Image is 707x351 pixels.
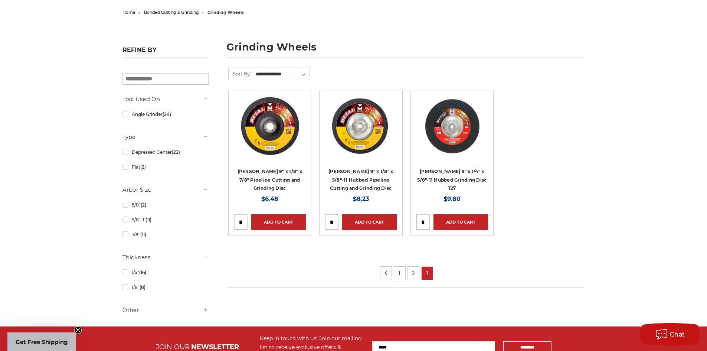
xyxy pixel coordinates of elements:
span: (22) [172,149,180,155]
a: Mercer 9" x 1/8" x 7/8 Cutting and Light Grinding Wheel [234,96,306,168]
span: $9.80 [443,195,461,202]
img: Mercer 9" x 1/8" x 7/8 Cutting and Light Grinding Wheel [240,96,300,156]
h5: Arbor Size [122,185,209,194]
span: (24) [163,111,171,117]
span: (2) [140,164,146,170]
img: Mercer 9" x 1/8" x 5/8"-11 Hubbed Cutting and Light Grinding Wheel [328,96,393,156]
span: JOIN OUR [156,343,190,351]
h5: Tool Used On [122,95,209,104]
a: Mercer 9" x 1/8" x 5/8"-11 Hubbed Cutting and Light Grinding Wheel [325,96,397,168]
a: Angle Grinder [122,108,209,121]
h1: grinding wheels [226,42,585,58]
img: 9" x 1/4" x 5/8"-11 Hubbed Grinding Wheel [422,96,482,156]
button: Chat [640,323,700,345]
h5: Other [122,306,209,315]
a: Flat [122,160,209,173]
select: Sort By: [254,69,310,80]
span: Get Free Shipping [16,338,68,345]
h5: Refine by [122,46,209,58]
a: [PERSON_NAME] 9" x 1/4" x 5/8"-11 Hubbed Grinding Disc T27 [417,169,487,191]
a: bonded cutting & grinding [144,10,199,15]
a: 1/8" [122,281,209,294]
button: Close teaser [74,326,82,334]
span: (16) [139,270,146,275]
a: 5/8" [122,198,209,211]
a: Depressed Center [122,146,209,159]
a: Add to Cart [433,214,488,230]
a: 9" x 1/4" x 5/8"-11 Hubbed Grinding Wheel [416,96,488,168]
h5: Thickness [122,253,209,262]
a: Add to Cart [251,214,306,230]
span: (8) [140,285,145,290]
a: 7/8" [122,228,209,241]
span: $8.23 [353,195,369,202]
a: Add to Cart [342,214,397,230]
span: NEWSLETTER [191,343,239,351]
span: (11) [145,217,151,222]
a: 3 [422,267,433,280]
a: 1 [394,267,405,280]
span: (11) [140,232,146,237]
span: Chat [670,331,685,338]
a: 5/8"-11 [122,213,209,226]
span: (2) [141,202,146,208]
label: Sort By: [229,68,251,79]
h5: Type [122,133,209,142]
a: 2 [408,267,419,280]
span: $6.48 [261,195,278,202]
span: grinding wheels [207,10,244,15]
a: home [122,10,135,15]
a: 1/4" [122,266,209,279]
a: [PERSON_NAME] 9" x 1/8" x 7/8" Pipeline Cutting and Grinding Disc [238,169,302,191]
a: [PERSON_NAME] 9" x 1/8" x 5/8"-11 Hubbed Pipeline Cutting and Grinding Disc [328,169,393,191]
div: Get Free ShippingClose teaser [7,332,76,351]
